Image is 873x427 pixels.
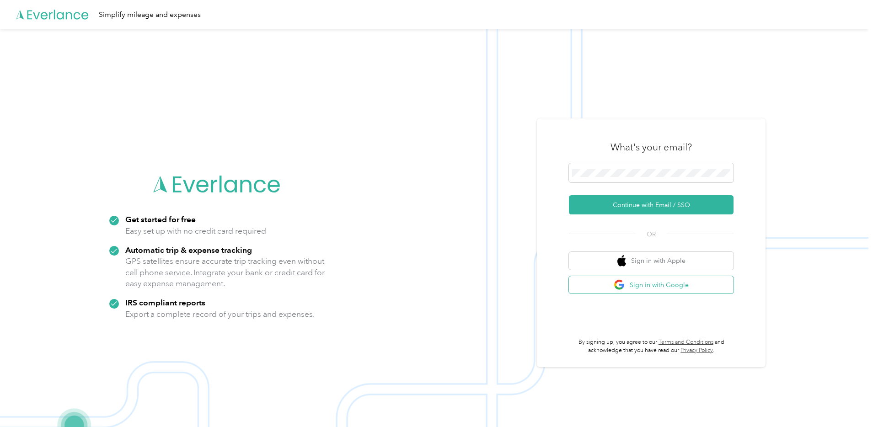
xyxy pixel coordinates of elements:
strong: Get started for free [125,214,196,224]
img: google logo [614,279,625,291]
p: Export a complete record of your trips and expenses. [125,309,315,320]
h3: What's your email? [611,141,692,154]
strong: IRS compliant reports [125,298,205,307]
button: Continue with Email / SSO [569,195,734,214]
strong: Automatic trip & expense tracking [125,245,252,255]
img: apple logo [617,255,627,267]
p: GPS satellites ensure accurate trip tracking even without cell phone service. Integrate your bank... [125,256,325,289]
p: Easy set up with no credit card required [125,225,266,237]
a: Terms and Conditions [659,339,713,346]
button: google logoSign in with Google [569,276,734,294]
span: OR [635,230,667,239]
div: Simplify mileage and expenses [99,9,201,21]
button: apple logoSign in with Apple [569,252,734,270]
p: By signing up, you agree to our and acknowledge that you have read our . [569,338,734,354]
a: Privacy Policy [680,347,713,354]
